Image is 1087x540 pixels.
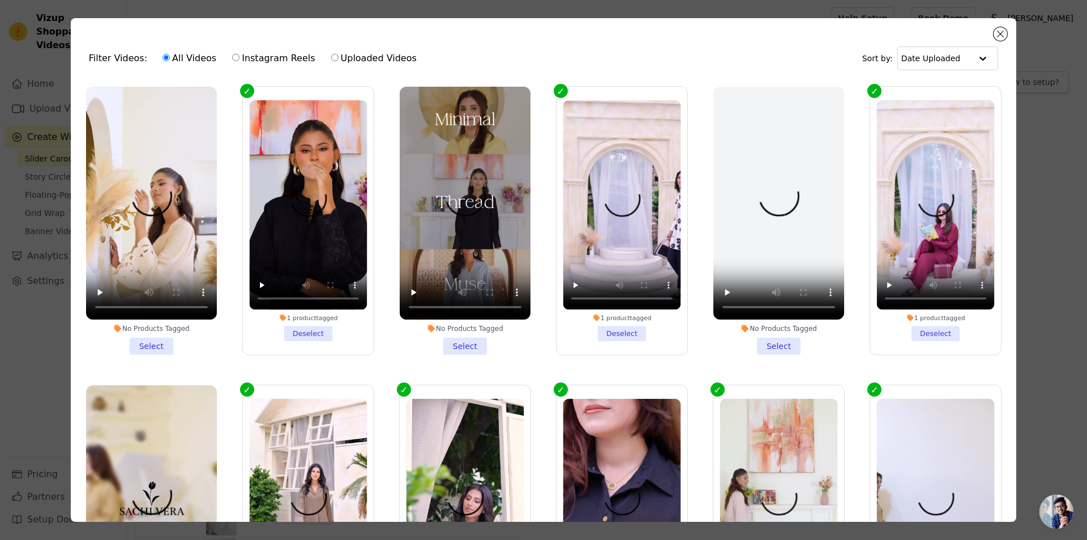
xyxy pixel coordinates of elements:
[89,45,423,71] div: Filter Videos:
[400,324,530,333] div: No Products Tagged
[862,46,999,70] div: Sort by:
[331,51,417,66] label: Uploaded Videos
[232,51,315,66] label: Instagram Reels
[162,51,217,66] label: All Videos
[249,314,367,322] div: 1 product tagged
[877,314,995,322] div: 1 product tagged
[86,324,217,333] div: No Products Tagged
[1039,495,1073,529] div: Open chat
[713,324,844,333] div: No Products Tagged
[563,314,681,322] div: 1 product tagged
[994,27,1007,41] button: Close modal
